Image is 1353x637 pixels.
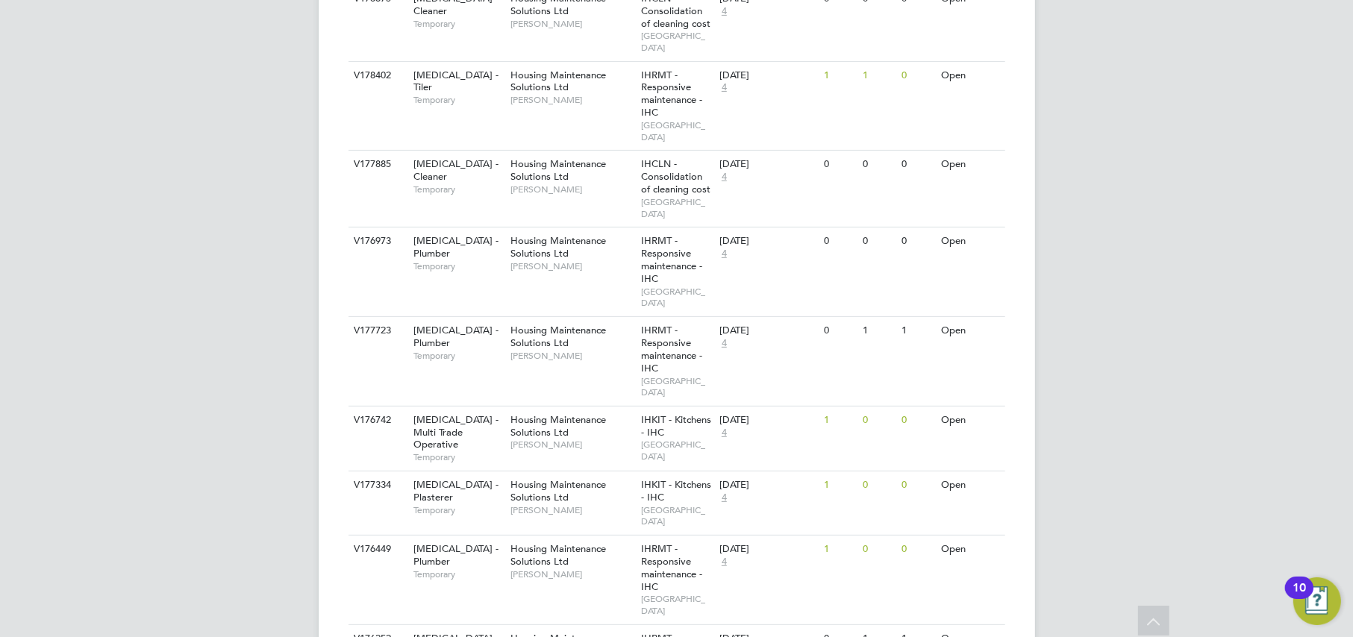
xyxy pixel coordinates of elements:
[719,69,816,82] div: [DATE]
[510,157,606,183] span: Housing Maintenance Solutions Ltd
[719,427,729,439] span: 4
[641,542,702,593] span: IHRMT - Responsive maintenance - IHC
[351,407,403,434] div: V176742
[413,157,499,183] span: [MEDICAL_DATA] - Cleaner
[413,324,499,349] span: [MEDICAL_DATA] - Plumber
[641,324,702,374] span: IHRMT - Responsive maintenance - IHC
[719,337,729,350] span: 4
[719,324,816,337] div: [DATE]
[719,492,729,504] span: 4
[351,62,403,90] div: V178402
[641,30,712,53] span: [GEOGRAPHIC_DATA]
[859,151,898,178] div: 0
[510,324,606,349] span: Housing Maintenance Solutions Ltd
[351,151,403,178] div: V177885
[413,568,503,580] span: Temporary
[413,94,503,106] span: Temporary
[937,536,1002,563] div: Open
[820,407,859,434] div: 1
[413,234,499,260] span: [MEDICAL_DATA] - Plumber
[719,158,816,171] div: [DATE]
[510,18,634,30] span: [PERSON_NAME]
[859,407,898,434] div: 0
[937,62,1002,90] div: Open
[820,471,859,499] div: 1
[413,504,503,516] span: Temporary
[641,286,712,309] span: [GEOGRAPHIC_DATA]
[641,413,711,439] span: IHKIT - Kitchens - IHC
[719,235,816,248] div: [DATE]
[510,350,634,362] span: [PERSON_NAME]
[510,260,634,272] span: [PERSON_NAME]
[510,504,634,516] span: [PERSON_NAME]
[641,234,702,285] span: IHRMT - Responsive maintenance - IHC
[413,478,499,503] span: [MEDICAL_DATA] - Plasterer
[820,228,859,255] div: 0
[899,151,937,178] div: 0
[859,471,898,499] div: 0
[719,248,729,260] span: 4
[641,439,712,462] span: [GEOGRAPHIC_DATA]
[413,69,499,94] span: [MEDICAL_DATA] - Tiler
[413,350,503,362] span: Temporary
[899,62,937,90] div: 0
[1293,588,1306,607] div: 10
[937,151,1002,178] div: Open
[351,317,403,345] div: V177723
[719,81,729,94] span: 4
[859,62,898,90] div: 1
[899,536,937,563] div: 0
[510,413,606,439] span: Housing Maintenance Solutions Ltd
[510,183,634,195] span: [PERSON_NAME]
[820,151,859,178] div: 0
[899,228,937,255] div: 0
[820,536,859,563] div: 1
[899,317,937,345] div: 1
[937,471,1002,499] div: Open
[641,504,712,527] span: [GEOGRAPHIC_DATA]
[413,413,499,451] span: [MEDICAL_DATA] - Multi Trade Operative
[510,69,606,94] span: Housing Maintenance Solutions Ltd
[413,542,499,568] span: [MEDICAL_DATA] - Plumber
[641,157,710,195] span: IHCLN - Consolidation of cleaning cost
[899,407,937,434] div: 0
[641,375,712,398] span: [GEOGRAPHIC_DATA]
[937,228,1002,255] div: Open
[413,183,503,195] span: Temporary
[641,196,712,219] span: [GEOGRAPHIC_DATA]
[899,471,937,499] div: 0
[820,317,859,345] div: 0
[413,260,503,272] span: Temporary
[510,439,634,451] span: [PERSON_NAME]
[351,536,403,563] div: V176449
[413,451,503,463] span: Temporary
[641,478,711,503] span: IHKIT - Kitchens - IHC
[641,69,702,119] span: IHRMT - Responsive maintenance - IHC
[510,478,606,503] span: Housing Maintenance Solutions Ltd
[937,317,1002,345] div: Open
[351,228,403,255] div: V176973
[859,317,898,345] div: 1
[351,471,403,499] div: V177334
[719,543,816,556] div: [DATE]
[859,228,898,255] div: 0
[510,568,634,580] span: [PERSON_NAME]
[641,593,712,616] span: [GEOGRAPHIC_DATA]
[510,542,606,568] span: Housing Maintenance Solutions Ltd
[937,407,1002,434] div: Open
[510,234,606,260] span: Housing Maintenance Solutions Ltd
[719,414,816,427] div: [DATE]
[719,479,816,492] div: [DATE]
[1293,577,1341,625] button: Open Resource Center, 10 new notifications
[820,62,859,90] div: 1
[641,119,712,142] span: [GEOGRAPHIC_DATA]
[719,556,729,568] span: 4
[859,536,898,563] div: 0
[719,171,729,183] span: 4
[719,5,729,18] span: 4
[510,94,634,106] span: [PERSON_NAME]
[413,18,503,30] span: Temporary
